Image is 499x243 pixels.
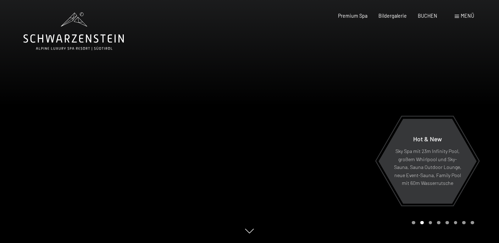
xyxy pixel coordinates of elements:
a: Hot & New Sky Spa mit 23m Infinity Pool, großem Whirlpool und Sky-Sauna, Sauna Outdoor Lounge, ne... [378,118,477,204]
a: Premium Spa [338,13,367,19]
div: Carousel Page 1 [412,221,415,225]
div: Carousel Page 7 [462,221,466,225]
div: Carousel Page 6 [454,221,458,225]
div: Carousel Page 4 [437,221,440,225]
div: Carousel Page 2 (Current Slide) [420,221,424,225]
a: Bildergalerie [378,13,407,19]
span: Hot & New [413,135,442,143]
div: Carousel Pagination [409,221,474,225]
div: Carousel Page 5 [445,221,449,225]
div: Carousel Page 3 [429,221,432,225]
p: Sky Spa mit 23m Infinity Pool, großem Whirlpool und Sky-Sauna, Sauna Outdoor Lounge, neue Event-S... [394,147,461,187]
div: Carousel Page 8 [471,221,474,225]
a: BUCHEN [418,13,437,19]
span: Menü [461,13,474,19]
